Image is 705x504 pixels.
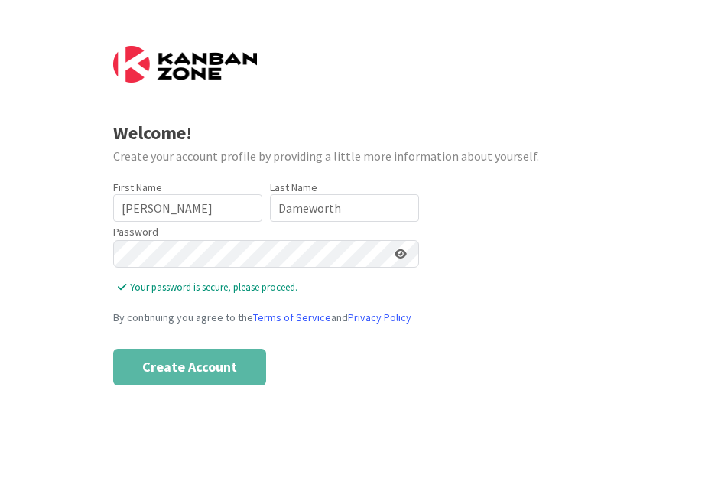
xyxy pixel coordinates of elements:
label: First Name [113,180,162,194]
button: Create Account [113,349,266,385]
a: Terms of Service [253,311,331,324]
div: Create your account profile by providing a little more information about yourself. [113,147,593,165]
div: By continuing you agree to the and [113,310,593,326]
a: Privacy Policy [348,311,411,324]
div: Welcome! [113,119,593,147]
span: Your password is secure, please proceed. [118,280,419,295]
label: Password [113,224,158,240]
img: Kanban Zone [113,46,257,83]
label: Last Name [270,180,317,194]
